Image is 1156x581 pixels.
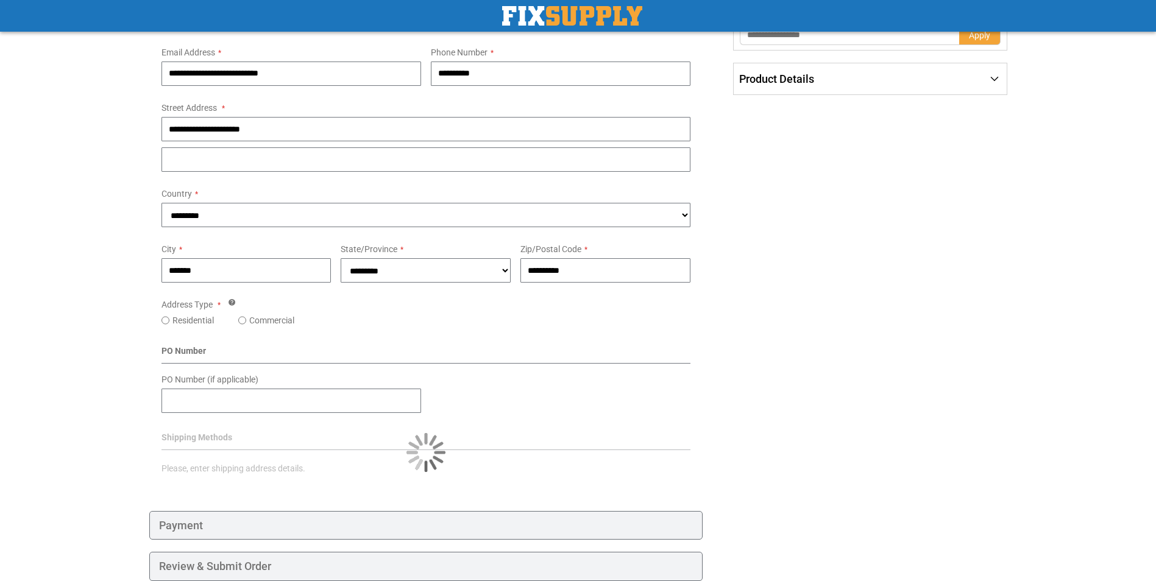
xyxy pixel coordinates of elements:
span: Zip/Postal Code [520,244,581,254]
img: Loading... [406,433,445,472]
span: Address Type [161,300,213,309]
span: Product Details [739,72,814,85]
span: Street Address [161,103,217,113]
label: Commercial [249,314,294,326]
button: Apply [959,26,1001,45]
img: Fix Industrial Supply [502,6,642,26]
span: PO Number (if applicable) [161,375,258,384]
label: Residential [172,314,214,326]
span: State/Province [341,244,397,254]
span: Country [161,189,192,199]
span: Phone Number [431,48,488,57]
span: Email Address [161,48,215,57]
a: store logo [502,6,642,26]
div: PO Number [161,345,691,364]
span: City [161,244,176,254]
div: Payment [149,511,703,540]
span: Apply [969,30,990,40]
div: Review & Submit Order [149,552,703,581]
